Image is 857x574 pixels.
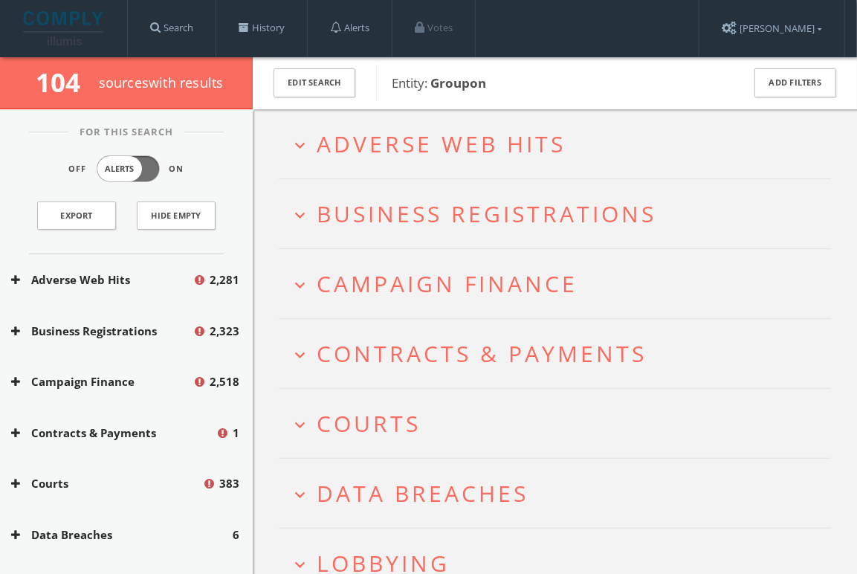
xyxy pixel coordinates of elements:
[99,74,224,91] span: source s with results
[290,275,310,295] i: expand_more
[11,425,216,442] button: Contracts & Payments
[23,11,106,45] img: illumis
[754,68,836,97] button: Add Filters
[69,163,87,175] span: Off
[169,163,184,175] span: On
[290,132,831,156] button: expand_moreAdverse Web Hits
[290,341,831,366] button: expand_moreContracts & Payments
[290,415,310,435] i: expand_more
[317,408,421,439] span: Courts
[290,205,310,225] i: expand_more
[37,201,116,230] a: Export
[36,65,93,100] span: 104
[317,199,656,229] span: Business Registrations
[392,74,486,91] span: Entity:
[290,485,310,505] i: expand_more
[317,129,566,159] span: Adverse Web Hits
[290,201,831,226] button: expand_moreBusiness Registrations
[233,526,239,544] span: 6
[290,411,831,436] button: expand_moreCourts
[11,323,193,340] button: Business Registrations
[317,338,647,369] span: Contracts & Payments
[210,271,239,288] span: 2,281
[11,475,202,492] button: Courts
[11,271,193,288] button: Adverse Web Hits
[317,478,528,509] span: Data Breaches
[68,125,184,140] span: For This Search
[317,268,578,299] span: Campaign Finance
[11,526,233,544] button: Data Breaches
[137,201,216,230] button: Hide Empty
[210,373,239,390] span: 2,518
[274,68,355,97] button: Edit Search
[430,74,486,91] b: Groupon
[210,323,239,340] span: 2,323
[290,135,310,155] i: expand_more
[219,475,239,492] span: 383
[290,345,310,365] i: expand_more
[290,481,831,506] button: expand_moreData Breaches
[290,271,831,296] button: expand_moreCampaign Finance
[233,425,239,442] span: 1
[11,373,193,390] button: Campaign Finance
